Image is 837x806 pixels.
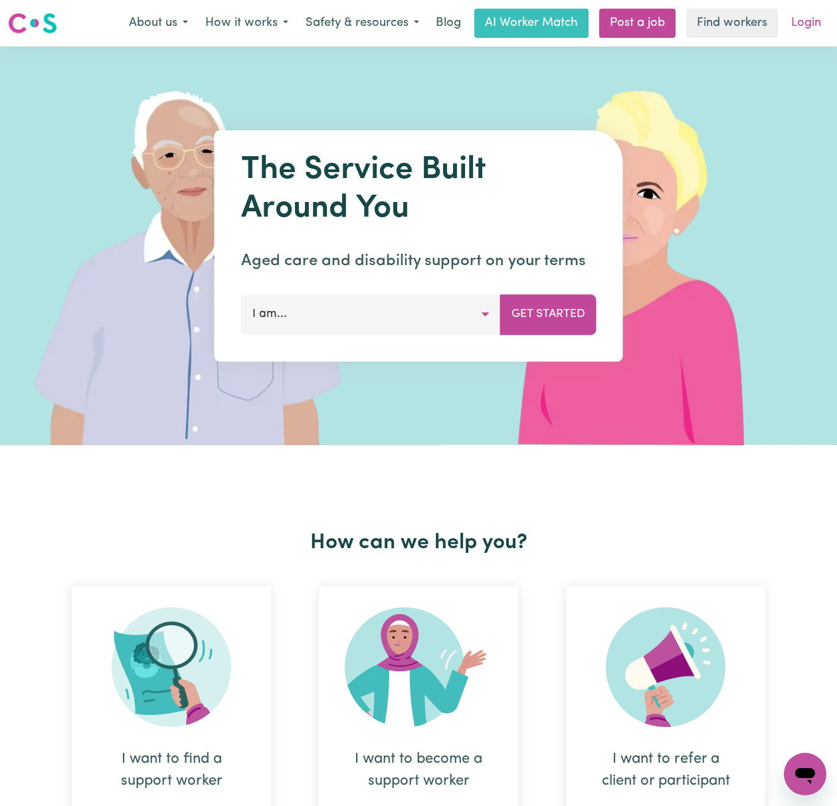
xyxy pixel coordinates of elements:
[197,9,297,37] button: How it works
[500,294,597,334] button: Get Started
[606,607,725,727] img: Refer
[599,9,676,38] a: Post a job
[48,530,789,555] h2: How can we help you?
[297,9,428,37] button: Safety & resources
[8,8,57,39] a: Careseekers logo
[428,9,469,38] a: Blog
[686,9,778,38] a: Find workers
[241,294,501,334] button: I am...
[598,748,733,792] div: I want to refer a client or participant
[8,11,57,35] img: Careseekers logo
[474,9,589,38] a: AI Worker Match
[784,753,826,795] iframe: Button to launch messaging window
[345,607,492,727] img: Become Worker
[241,151,597,228] h1: The Service Built Around You
[241,249,597,273] p: Aged care and disability support on your terms
[783,9,829,38] a: Login
[112,607,231,727] img: Search
[120,9,197,37] button: About us
[104,748,239,792] div: I want to find a support worker
[351,748,486,792] div: I want to become a support worker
